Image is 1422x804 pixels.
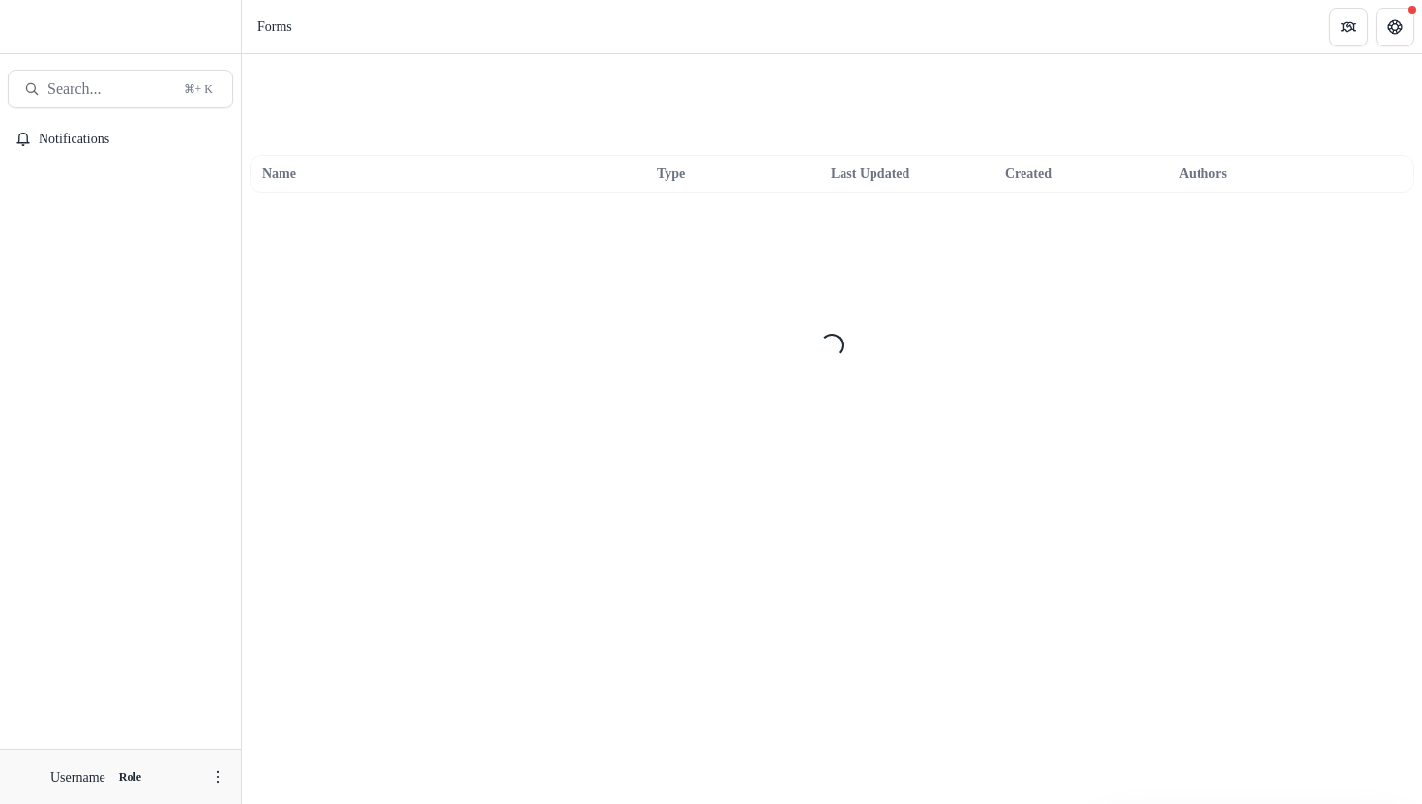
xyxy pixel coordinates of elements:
[1376,8,1414,46] button: Get Help
[50,767,119,788] p: Username
[831,164,922,184] span: Last Updated
[47,79,170,98] span: Search...
[250,13,305,41] nav: breadcrumb
[262,164,302,184] span: Name
[1329,8,1368,46] button: Partners
[1179,164,1232,184] span: Authors
[257,16,297,37] div: Forms
[39,132,225,148] span: Notifications
[178,78,217,100] div: ⌘ + K
[657,164,691,184] span: Type
[127,768,164,786] p: Role
[8,124,233,155] button: Notifications
[206,765,229,789] button: More
[1005,164,1061,184] span: Created
[8,70,233,108] button: Search...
